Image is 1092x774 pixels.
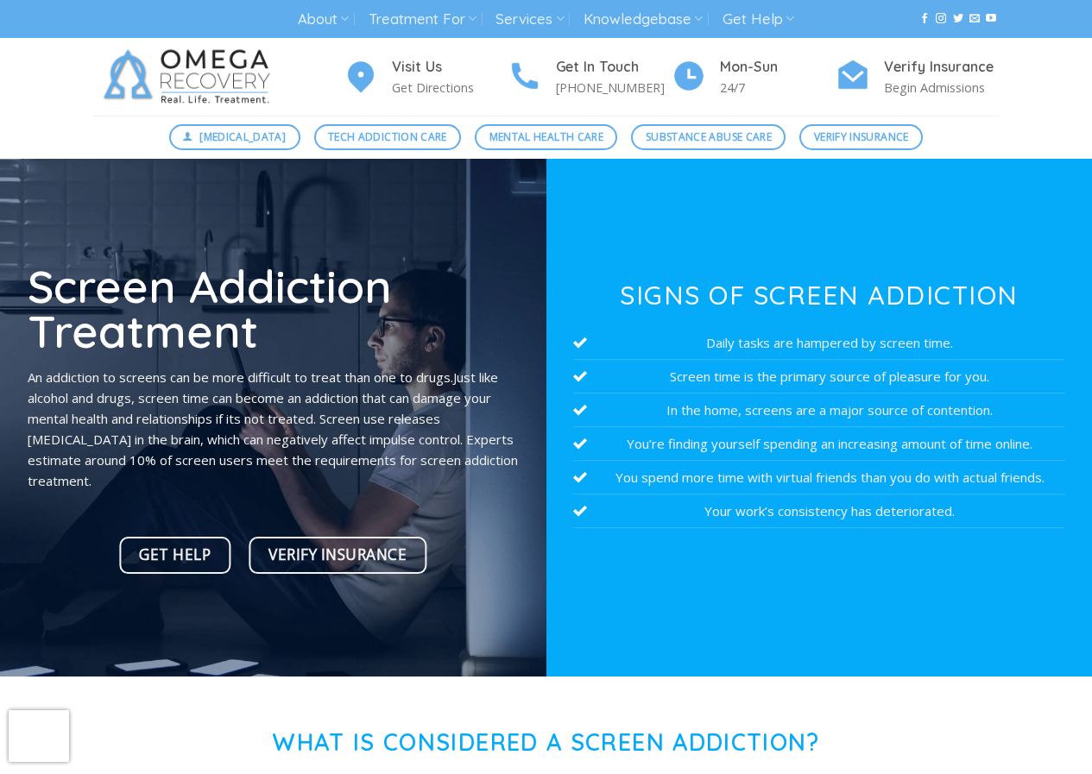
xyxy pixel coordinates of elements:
[799,124,923,150] a: Verify Insurance
[884,78,1000,98] p: Begin Admissions
[884,56,1000,79] h4: Verify Insurance
[28,367,519,491] p: An addiction to screens can be more difficult to treat than one to drugs.Just like alcohol and dr...
[720,78,836,98] p: 24/7
[723,3,794,35] a: Get Help
[28,263,519,354] h1: Screen Addiction Treatment
[392,78,508,98] p: Get Directions
[369,3,477,35] a: Treatment For
[556,56,672,79] h4: Get In Touch
[573,326,1064,360] li: Daily tasks are hampered by screen time.
[573,393,1064,427] li: In the home, screens are a major source of contention.
[169,124,300,150] a: [MEDICAL_DATA]
[344,56,508,98] a: Visit Us Get Directions
[392,56,508,79] h4: Visit Us
[249,537,426,574] a: Verify Insurance
[814,129,909,145] span: Verify Insurance
[120,537,231,574] a: Get Help
[573,360,1064,393] li: Screen time is the primary source of pleasure for you.
[584,3,703,35] a: Knowledgebase
[314,124,462,150] a: Tech Addiction Care
[836,56,1000,98] a: Verify Insurance Begin Admissions
[936,13,946,25] a: Follow on Instagram
[93,38,287,116] img: Omega Recovery
[953,13,963,25] a: Follow on Twitter
[919,13,930,25] a: Follow on Facebook
[573,461,1064,494] li: You spend more time with virtual friends than you do with actual friends.
[556,78,672,98] p: [PHONE_NUMBER]
[986,13,996,25] a: Follow on YouTube
[969,13,980,25] a: Send us an email
[631,124,786,150] a: Substance Abuse Care
[496,3,564,35] a: Services
[93,728,1000,757] h1: What is Considered a Screen Addiction?
[475,124,617,150] a: Mental Health Care
[199,129,286,145] span: [MEDICAL_DATA]
[489,129,603,145] span: Mental Health Care
[298,3,349,35] a: About
[268,543,407,567] span: Verify Insurance
[646,129,772,145] span: Substance Abuse Care
[573,427,1064,461] li: You’re finding yourself spending an increasing amount of time online.
[573,494,1064,528] li: Your work’s consistency has deteriorated.
[328,129,447,145] span: Tech Addiction Care
[139,543,211,567] span: Get Help
[508,56,672,98] a: Get In Touch [PHONE_NUMBER]
[720,56,836,79] h4: Mon-Sun
[573,282,1064,308] h3: Signs of Screen Addiction
[9,710,69,762] iframe: reCAPTCHA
